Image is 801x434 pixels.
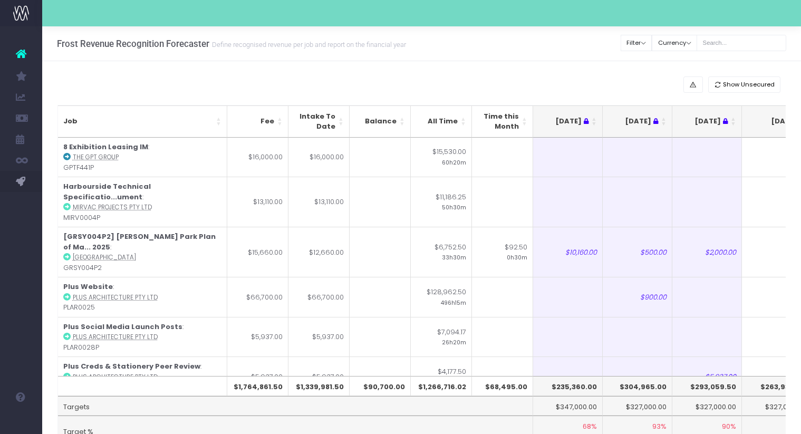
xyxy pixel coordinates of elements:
td: $2,000.00 [672,227,742,277]
td: : GPTF441P [58,138,227,177]
td: $500.00 [603,227,672,277]
td: $15,660.00 [227,227,288,277]
th: $90,700.00 [350,376,411,396]
button: Filter [621,35,652,51]
td: $16,000.00 [227,138,288,177]
th: Fee: activate to sort column ascending [227,105,288,138]
td: : MIRV0004P [58,177,227,227]
strong: Plus Creds & Stationery Peer Review [63,361,200,371]
td: : PLAR0028P [58,317,227,357]
td: $5,937.00 [672,356,742,397]
td: $6,752.50 [411,227,472,277]
th: $1,764,861.50 [227,376,288,396]
td: $327,000.00 [603,396,672,416]
td: $7,094.17 [411,317,472,357]
td: $5,937.00 [227,317,288,357]
td: $15,530.00 [411,138,472,177]
td: : GRSY004P2 [58,227,227,277]
strong: 8 Exhibition Leasing IM [63,142,148,152]
td: $12,660.00 [288,227,350,277]
abbr: Plus Architecture Pty Ltd [73,293,158,302]
th: Jul 25 : activate to sort column ascending [603,105,672,138]
small: Define recognised revenue per job and report on the financial year [209,38,406,49]
abbr: Plus Architecture Pty Ltd [73,333,158,341]
td: $92.50 [472,227,533,277]
th: $68,495.00 [472,376,533,396]
abbr: Plus Architecture Pty Ltd [73,373,158,381]
small: 0h30m [507,252,527,262]
td: $13,110.00 [288,177,350,227]
span: 90% [722,421,736,432]
th: $293,059.50 [672,376,742,396]
small: 60h20m [442,157,466,167]
abbr: Greater Sydney Parklands [73,253,136,262]
th: $1,339,981.50 [288,376,350,396]
td: $128,962.50 [411,277,472,317]
strong: Harbourside Technical Specificatio...ument [63,181,151,202]
span: 93% [652,421,667,432]
td: $10,160.00 [533,227,603,277]
th: Time this Month: activate to sort column ascending [472,105,533,138]
strong: Plus Social Media Launch Posts [63,322,182,332]
img: images/default_profile_image.png [13,413,29,429]
td: $16,000.00 [288,138,350,177]
td: $66,700.00 [227,277,288,317]
small: 50h30m [442,202,466,211]
abbr: Mirvac Projects Pty Ltd [73,203,152,211]
th: Intake To Date: activate to sort column ascending [288,105,350,138]
th: Jun 25 : activate to sort column ascending [533,105,603,138]
th: $304,965.00 [603,376,672,396]
td: $5,937.00 [227,356,288,397]
small: 496h15m [441,297,466,307]
td: $900.00 [603,277,672,317]
td: Targets [58,396,533,416]
button: Currency [652,35,697,51]
td: : PLAR0025 [58,277,227,317]
td: $4,177.50 [411,356,472,397]
td: $13,110.00 [227,177,288,227]
h3: Frost Revenue Recognition Forecaster [57,38,406,49]
span: Show Unsecured [723,80,775,89]
th: Job: activate to sort column ascending [58,105,227,138]
td: $347,000.00 [533,396,603,416]
input: Search... [697,35,786,51]
small: 33h30m [442,252,466,262]
th: All Time: activate to sort column ascending [411,105,472,138]
th: $1,266,716.02 [411,376,472,396]
strong: [GRSY004P2] [PERSON_NAME] Park Plan of Ma... 2025 [63,232,216,252]
button: Show Unsecured [708,76,781,93]
td: $11,186.25 [411,177,472,227]
abbr: The GPT Group [73,153,119,161]
small: 26h20m [442,337,466,346]
td: $5,937.00 [288,317,350,357]
th: Balance: activate to sort column ascending [350,105,411,138]
th: Aug 25 : activate to sort column ascending [672,105,742,138]
th: $235,360.00 [533,376,603,396]
td: $5,937.00 [288,356,350,397]
span: 68% [583,421,597,432]
td: $327,000.00 [672,396,742,416]
td: : PLAR0029P [58,356,227,397]
td: $66,700.00 [288,277,350,317]
strong: Plus Website [63,282,113,292]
